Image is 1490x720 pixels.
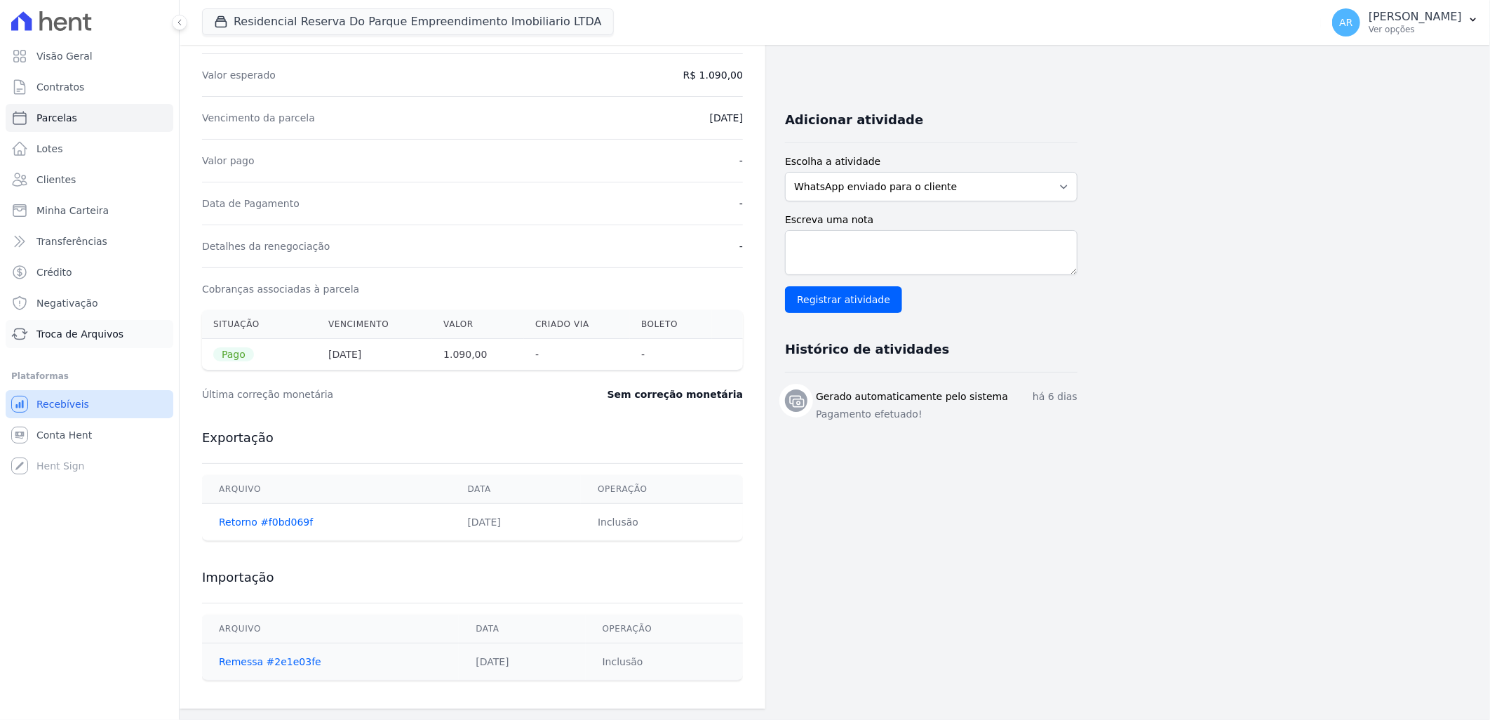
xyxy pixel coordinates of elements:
th: Valor [432,310,524,339]
a: Transferências [6,227,173,255]
a: Visão Geral [6,42,173,70]
th: Data [459,615,585,644]
dd: - [739,239,743,253]
th: Situação [202,310,317,339]
span: Lotes [36,142,63,156]
td: [DATE] [459,644,585,681]
th: - [524,339,630,371]
th: Operação [586,615,744,644]
a: Contratos [6,73,173,101]
td: Inclusão [581,504,743,541]
dt: Data de Pagamento [202,196,300,211]
dd: R$ 1.090,00 [683,68,743,82]
span: Visão Geral [36,49,93,63]
th: - [630,339,712,371]
h3: Exportação [202,429,743,446]
dt: Vencimento da parcela [202,111,315,125]
th: Arquivo [202,475,450,504]
th: Data [450,475,581,504]
dd: - [739,154,743,168]
p: Pagamento efetuado! [816,407,1078,422]
a: Minha Carteira [6,196,173,225]
button: Residencial Reserva Do Parque Empreendimento Imobiliario LTDA [202,8,614,35]
label: Escolha a atividade [785,154,1078,169]
a: Lotes [6,135,173,163]
dt: Detalhes da renegociação [202,239,330,253]
a: Retorno #f0bd069f [219,516,313,528]
span: Negativação [36,296,98,310]
span: Minha Carteira [36,204,109,218]
a: Conta Hent [6,421,173,449]
dt: Valor esperado [202,68,276,82]
span: Transferências [36,234,107,248]
span: Contratos [36,80,84,94]
div: Plataformas [11,368,168,385]
dd: [DATE] [710,111,743,125]
th: Operação [581,475,743,504]
a: Recebíveis [6,390,173,418]
dt: Última correção monetária [202,387,522,401]
a: Troca de Arquivos [6,320,173,348]
span: Recebíveis [36,397,89,411]
dd: - [739,196,743,211]
th: 1.090,00 [432,339,524,371]
h3: Histórico de atividades [785,341,949,358]
input: Registrar atividade [785,286,902,313]
th: [DATE] [317,339,432,371]
span: Conta Hent [36,428,92,442]
p: [PERSON_NAME] [1369,10,1462,24]
span: Crédito [36,265,72,279]
a: Crédito [6,258,173,286]
dt: Cobranças associadas à parcela [202,282,359,296]
th: Boleto [630,310,712,339]
label: Escreva uma nota [785,213,1078,227]
h3: Adicionar atividade [785,112,923,128]
h3: Gerado automaticamente pelo sistema [816,389,1008,404]
h3: Importação [202,569,743,586]
th: Vencimento [317,310,432,339]
p: Ver opções [1369,24,1462,35]
button: AR [PERSON_NAME] Ver opções [1321,3,1490,42]
td: Inclusão [586,644,744,681]
span: Parcelas [36,111,77,125]
a: Remessa #2e1e03fe [219,656,321,667]
td: [DATE] [450,504,581,541]
p: há 6 dias [1033,389,1078,404]
dt: Valor pago [202,154,255,168]
th: Criado via [524,310,630,339]
dd: Sem correção monetária [608,387,743,401]
span: Troca de Arquivos [36,327,123,341]
a: Parcelas [6,104,173,132]
a: Clientes [6,166,173,194]
th: Arquivo [202,615,459,644]
span: Clientes [36,173,76,187]
a: Negativação [6,289,173,317]
span: Pago [213,347,254,361]
span: AR [1339,18,1353,27]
